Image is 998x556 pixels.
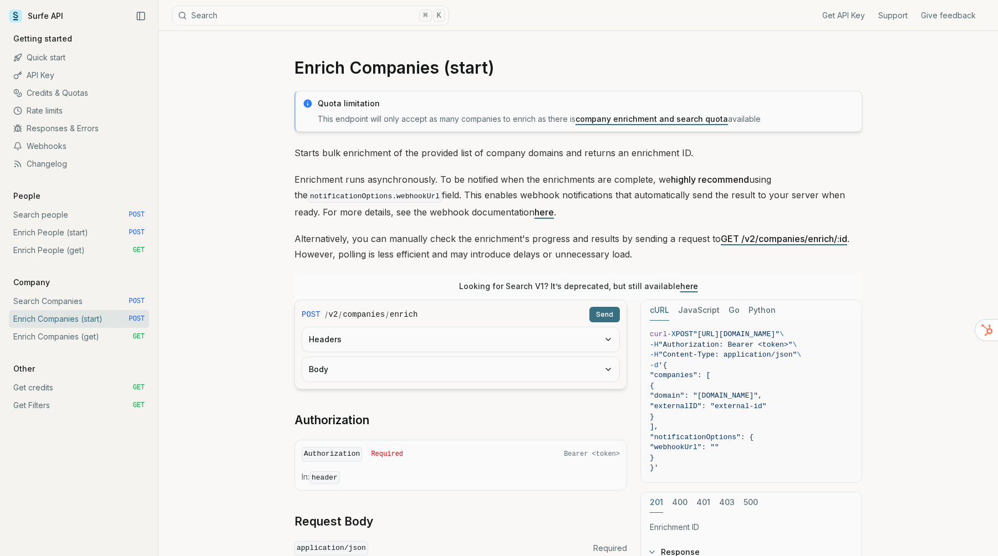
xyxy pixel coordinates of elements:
p: People [9,191,45,202]
span: \ [780,330,784,338]
span: "webhookUrl": "" [650,443,719,451]
a: Enrich People (start) POST [9,224,149,241]
span: GET [133,383,145,392]
button: Search⌘K [172,6,449,25]
a: Get API Key [822,10,865,21]
span: POST [129,228,145,237]
span: -H [650,351,659,359]
button: 401 [696,492,710,513]
span: } [650,413,654,421]
button: 201 [650,492,663,513]
span: }' [650,464,659,472]
a: Get credits GET [9,379,149,397]
a: Quick start [9,49,149,66]
a: Authorization [294,413,369,428]
p: Company [9,277,54,288]
span: / [339,309,342,320]
span: -d [650,361,659,369]
span: Bearer <token> [564,450,620,459]
a: Responses & Errors [9,120,149,137]
p: Getting started [9,33,77,44]
a: API Key [9,66,149,84]
a: Credits & Quotas [9,84,149,102]
button: 400 [672,492,688,513]
code: header [309,471,340,484]
span: POST [302,309,320,320]
span: GET [133,246,145,255]
kbd: K [433,9,445,22]
button: JavaScript [678,300,720,321]
a: Get Filters GET [9,397,149,414]
button: 403 [719,492,735,513]
span: "companies": [ [650,371,710,379]
span: POST [676,330,693,338]
p: Looking for Search V1? It’s deprecated, but still available [459,281,698,292]
a: Search people POST [9,206,149,224]
span: POST [129,210,145,219]
a: here [680,281,698,291]
a: company enrichment and search quota [576,114,728,123]
a: Enrich People (get) GET [9,241,149,259]
span: -X [667,330,676,338]
a: Search Companies POST [9,292,149,310]
p: Quota limitation [318,98,855,109]
p: Enrichment ID [650,522,853,533]
span: "Authorization: Bearer <token>" [659,341,793,349]
button: Send [589,307,620,322]
a: Enrich Companies (get) GET [9,328,149,346]
a: Changelog [9,155,149,173]
span: "notificationOptions": { [650,433,753,441]
p: In: [302,471,620,483]
a: Webhooks [9,137,149,155]
span: Required [371,450,403,459]
span: ], [650,423,659,431]
button: Headers [302,327,619,352]
p: This endpoint will only accept as many companies to enrich as there is available [318,114,855,125]
span: GET [133,401,145,410]
p: Enrichment runs asynchronously. To be notified when the enrichments are complete, we using the fi... [294,172,862,220]
code: companies [343,309,385,320]
span: '{ [659,361,668,369]
a: Give feedback [921,10,976,21]
code: Authorization [302,447,362,462]
span: GET [133,332,145,341]
button: Body [302,357,619,382]
a: Surfe API [9,8,63,24]
a: Rate limits [9,102,149,120]
span: "[URL][DOMAIN_NAME]" [693,330,780,338]
span: POST [129,297,145,306]
span: Required [593,543,627,554]
p: Other [9,363,39,374]
p: Alternatively, you can manually check the enrichment's progress and results by sending a request ... [294,231,862,262]
code: notificationOptions.webhookUrl [308,190,442,203]
span: { [650,382,654,390]
p: Starts bulk enrichment of the provided list of company domains and returns an enrichment ID. [294,145,862,161]
button: cURL [650,300,669,321]
span: "domain": "[DOMAIN_NAME]", [650,392,762,400]
button: Python [748,300,776,321]
a: GET /v2/companies/enrich/:id [721,233,847,244]
kbd: ⌘ [419,9,431,22]
button: Go [729,300,740,321]
span: } [650,454,654,462]
a: Support [878,10,908,21]
h1: Enrich Companies (start) [294,58,862,78]
code: v2 [329,309,338,320]
code: enrich [390,309,417,320]
span: "externalID": "external-id" [650,402,767,410]
button: Collapse Sidebar [133,8,149,24]
button: 500 [744,492,758,513]
span: "Content-Type: application/json" [659,351,797,359]
a: Enrich Companies (start) POST [9,310,149,328]
span: POST [129,315,145,323]
span: / [325,309,328,320]
span: / [386,309,389,320]
a: Request Body [294,514,373,529]
span: \ [797,351,801,359]
span: \ [792,341,797,349]
code: application/json [294,541,368,556]
a: here [534,207,554,218]
strong: highly recommend [671,174,749,185]
span: -H [650,341,659,349]
span: curl [650,330,667,338]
